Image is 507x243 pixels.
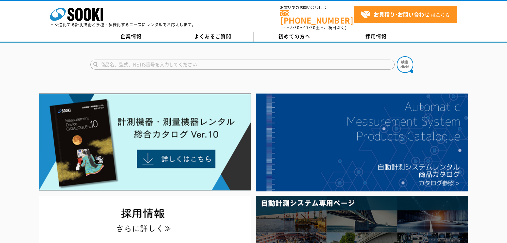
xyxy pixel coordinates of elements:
[374,10,430,18] strong: お見積り･お問い合わせ
[90,60,395,70] input: 商品名、型式、NETIS番号を入力してください
[290,25,300,31] span: 8:50
[39,94,251,191] img: Catalog Ver10
[278,33,310,40] span: 初めての方へ
[172,32,254,42] a: よくあるご質問
[354,6,457,23] a: お見積り･お問い合わせはこちら
[335,32,417,42] a: 採用情報
[280,25,346,31] span: (平日 ～ 土日、祝日除く)
[254,32,335,42] a: 初めての方へ
[360,10,450,20] span: はこちら
[304,25,316,31] span: 17:30
[280,6,354,10] span: お電話でのお問い合わせは
[50,23,196,27] p: 日々進化する計測技術と多種・多様化するニーズにレンタルでお応えします。
[256,94,468,191] img: 自動計測システムカタログ
[90,32,172,42] a: 企業情報
[397,56,413,73] img: btn_search.png
[280,10,354,24] a: [PHONE_NUMBER]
